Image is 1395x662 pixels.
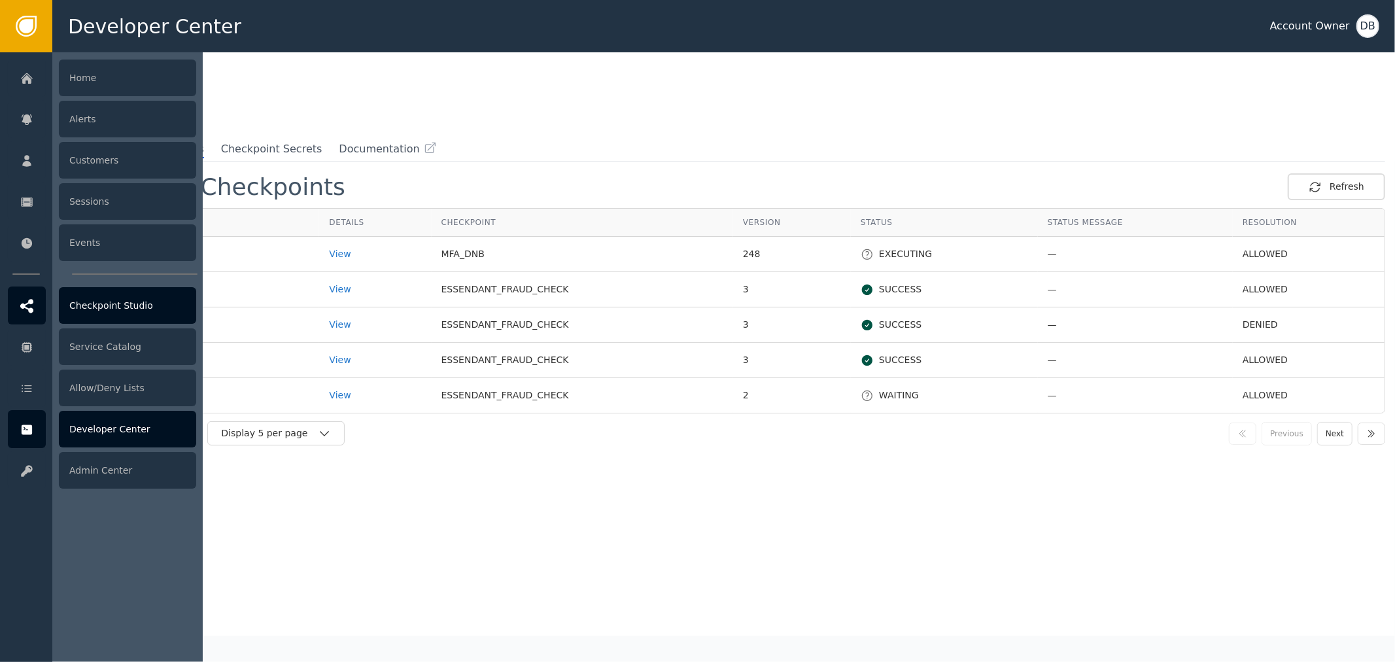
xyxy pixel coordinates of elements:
[59,183,196,220] div: Sessions
[8,369,196,407] a: Allow/Deny Lists
[68,12,241,41] span: Developer Center
[329,217,421,228] div: Details
[8,100,196,138] a: Alerts
[733,307,851,343] td: 3
[59,101,196,137] div: Alerts
[59,328,196,365] div: Service Catalog
[8,224,196,262] a: Events
[8,451,196,489] a: Admin Center
[861,318,1028,332] div: SUCCESS
[861,247,1028,261] div: EXECUTING
[1309,180,1364,194] div: Refresh
[1317,422,1352,445] button: Next
[441,217,723,228] div: Checkpoint
[8,59,196,97] a: Home
[1038,343,1233,378] td: —
[339,141,419,157] span: Documentation
[8,141,196,179] a: Customers
[59,60,196,96] div: Home
[432,343,733,378] td: ESSENDANT_FRAUD_CHECK
[1048,217,1223,228] div: Status Message
[339,141,436,157] a: Documentation
[861,217,1028,228] div: Status
[733,272,851,307] td: 3
[329,318,421,332] div: View
[221,427,318,440] div: Display 5 per page
[329,389,421,402] div: View
[59,370,196,406] div: Allow/Deny Lists
[1233,343,1385,378] td: ALLOWED
[1356,14,1379,38] button: DB
[1270,18,1350,34] div: Account Owner
[8,410,196,448] a: Developer Center
[329,353,421,367] div: View
[8,328,196,366] a: Service Catalog
[1038,237,1233,272] td: —
[1243,217,1375,228] div: Resolution
[432,378,733,413] td: ESSENDANT_FRAUD_CHECK
[1038,307,1233,343] td: —
[861,353,1028,367] div: SUCCESS
[861,389,1028,402] div: WAITING
[432,237,733,272] td: MFA_DNB
[743,217,841,228] div: Version
[1288,173,1385,200] button: Refresh
[1038,272,1233,307] td: —
[59,142,196,179] div: Customers
[733,237,851,272] td: 248
[733,343,851,378] td: 3
[861,283,1028,296] div: SUCCESS
[432,307,733,343] td: ESSENDANT_FRAUD_CHECK
[59,224,196,261] div: Events
[59,452,196,489] div: Admin Center
[1233,237,1385,272] td: ALLOWED
[221,141,322,157] span: Checkpoint Secrets
[733,378,851,413] td: 2
[59,411,196,447] div: Developer Center
[207,421,345,445] button: Display 5 per page
[8,183,196,220] a: Sessions
[1233,378,1385,413] td: ALLOWED
[8,287,196,324] a: Checkpoint Studio
[1233,307,1385,343] td: DENIED
[1233,272,1385,307] td: ALLOWED
[432,272,733,307] td: ESSENDANT_FRAUD_CHECK
[329,247,421,261] div: View
[329,283,421,296] div: View
[1038,378,1233,413] td: —
[59,287,196,324] div: Checkpoint Studio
